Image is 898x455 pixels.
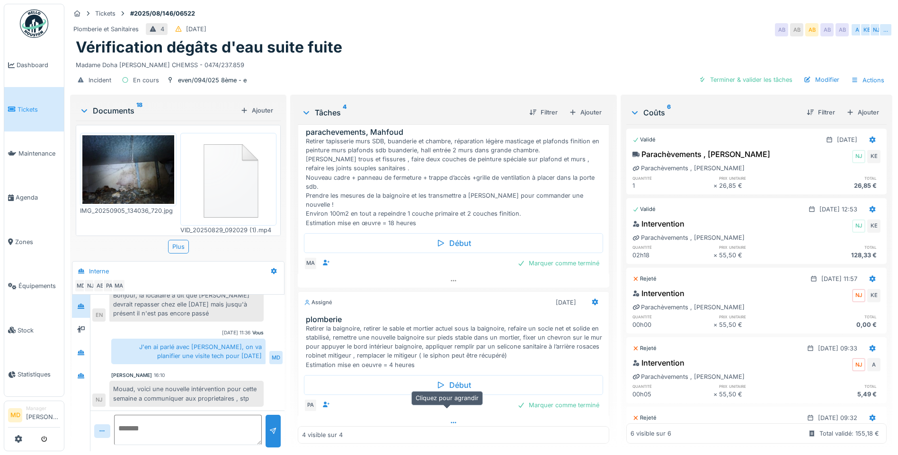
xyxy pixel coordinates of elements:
div: Retirer la baignoire, retirer le sable et mortier actuel sous la baignoire, refaire un socle net ... [306,324,605,369]
div: AB [93,279,107,292]
div: Marquer comme terminé [514,257,603,270]
div: IMG_20250905_134036_720.jpg [80,206,177,215]
div: × [713,251,720,260]
h6: prix unitaire [719,383,800,389]
div: Début [304,233,603,253]
div: KE [867,150,880,163]
div: PA [103,279,116,292]
div: Assigné [304,298,332,306]
div: [DATE] 12:53 [819,205,857,214]
div: Total validé: 155,18 € [819,429,879,438]
div: Actions [847,73,889,87]
strong: #2025/08/146/06522 [126,9,199,18]
div: 0,00 € [800,320,880,329]
div: Rejeté [632,344,657,352]
div: 55,50 € [719,390,800,399]
div: AB [820,23,834,36]
h6: quantité [632,314,713,320]
span: Agenda [16,193,60,202]
div: A [867,358,880,371]
div: Parachèvements , [PERSON_NAME] [632,149,770,160]
h6: total [800,314,880,320]
a: Équipements [4,264,64,308]
div: KE [867,219,880,233]
a: Agenda [4,175,64,219]
h6: quantité [632,244,713,250]
span: Stock [18,326,60,335]
div: 5,49 € [800,390,880,399]
div: Manager [26,405,60,412]
div: Parachèvements , [PERSON_NAME] [632,303,745,312]
div: Madame Doha [PERSON_NAME] CHEMSS - 0474/237.859 [76,57,887,70]
div: 55,50 € [719,320,800,329]
div: Validé [632,136,656,144]
div: MD [269,351,283,364]
div: Filtrer [525,106,561,119]
div: Parachèvements , [PERSON_NAME] [632,233,745,242]
div: 26,85 € [719,181,800,190]
h1: Vérification dégâts d'eau suite fuite [76,38,342,56]
div: EN [92,308,106,322]
li: [PERSON_NAME] [26,405,60,425]
div: Début [304,375,603,395]
img: 2zdref86b48f72woyfaoekphzre9 [82,135,174,204]
div: Incident [89,76,111,85]
div: 00h00 [632,320,713,329]
div: Cliquez pour agrandir [411,391,483,405]
h6: total [800,175,880,181]
div: MA [112,279,125,292]
div: 00h05 [632,390,713,399]
img: Badge_color-CXgf-gQk.svg [20,9,48,38]
div: [DATE] [556,298,576,307]
div: Ajouter [237,104,277,117]
div: Filtrer [803,106,839,119]
div: Marquer comme terminé [514,399,603,411]
div: Parachèvements , [PERSON_NAME] [632,164,745,173]
a: Dashboard [4,43,64,87]
span: Zones [15,237,60,246]
div: Modifier [800,73,843,86]
div: even/094/025 8ème - e [178,76,247,85]
span: Dashboard [17,61,60,70]
div: Mouad, voici une nouvelle intérvention pour cette semaine a communiquer aux proprietaires , stp [109,381,264,406]
div: Tickets [95,9,116,18]
div: 6 visible sur 6 [631,429,671,438]
div: KE [860,23,873,36]
div: 4 [160,25,164,34]
div: Validé [632,205,656,213]
div: Documents [80,105,237,116]
div: Plus [168,240,189,254]
div: NJ [852,150,865,163]
span: Statistiques [18,370,60,379]
div: AB [790,23,803,36]
div: [DATE] 11:57 [821,274,857,283]
div: Tâches [302,107,522,118]
span: Équipements [18,281,60,290]
span: Tickets [18,105,60,114]
div: × [713,181,720,190]
h3: plomberie [306,315,605,324]
div: NJ [852,289,865,302]
span: Maintenance [18,149,60,158]
a: Zones [4,220,64,264]
div: Plomberie et Sanitaires [73,25,139,34]
h6: total [800,244,880,250]
div: Coûts [630,107,799,118]
div: NJ [870,23,883,36]
div: [DATE] 09:33 [818,344,857,353]
div: 128,33 € [800,251,880,260]
h6: quantité [632,383,713,389]
a: Statistiques [4,352,64,396]
div: Parachèvements , [PERSON_NAME] [632,372,745,381]
li: MD [8,408,22,422]
a: Stock [4,308,64,352]
h6: prix unitaire [719,244,800,250]
div: Ajouter [843,106,883,119]
h6: quantité [632,175,713,181]
h6: total [800,383,880,389]
div: En cours [133,76,159,85]
sup: 4 [343,107,347,118]
div: MA [304,257,317,270]
div: [DATE] 09:32 [818,413,857,422]
div: Intervention [632,218,685,229]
